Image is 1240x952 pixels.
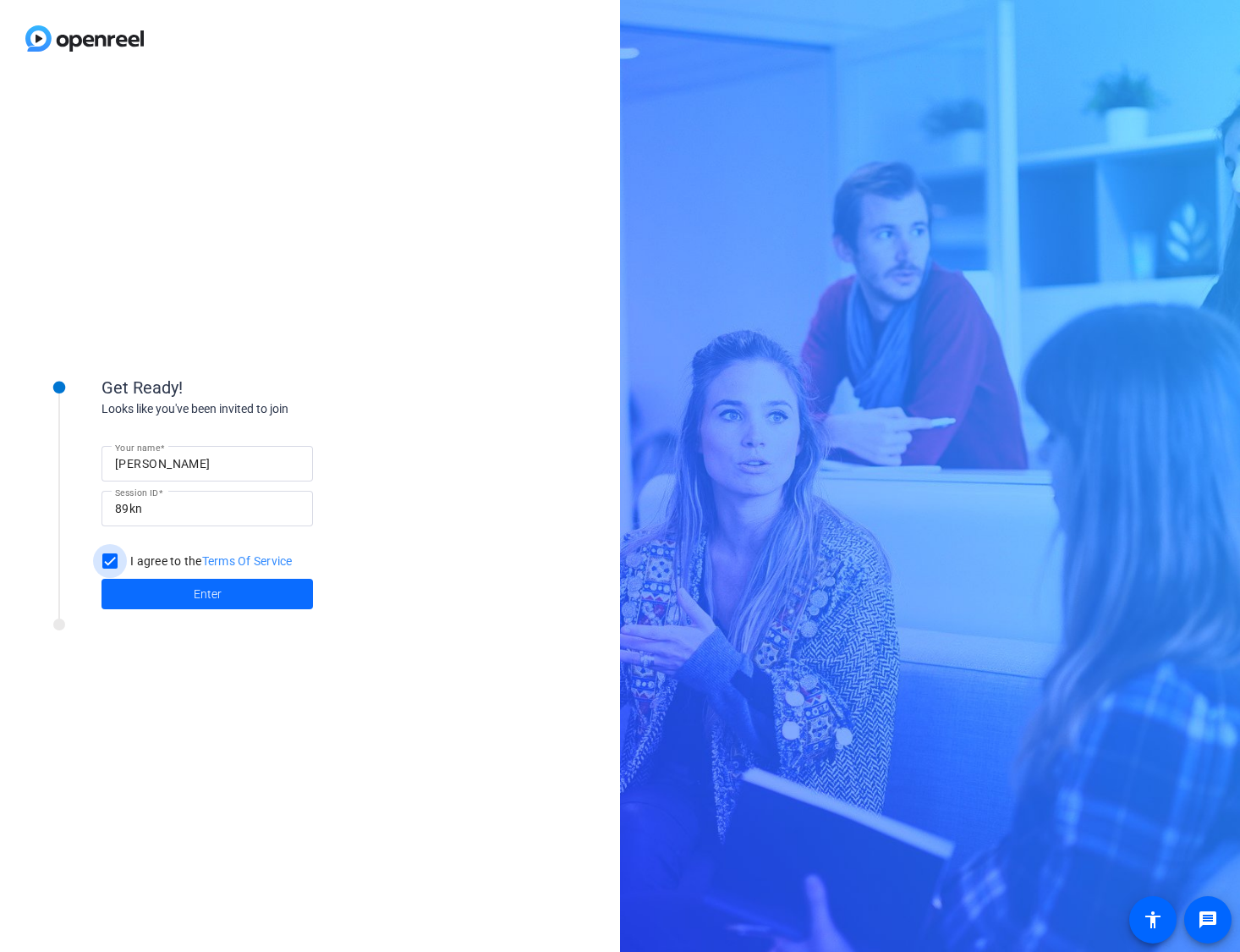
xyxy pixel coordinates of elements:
mat-label: Session ID [115,487,158,498]
div: Get Ready! [102,375,440,400]
mat-icon: message [1198,910,1218,930]
mat-icon: accessibility [1143,910,1163,930]
span: Enter [194,586,222,603]
label: I agree to the [127,553,293,570]
mat-label: Your name [115,443,160,453]
div: Looks like you've been invited to join [102,400,440,418]
a: Terms Of Service [202,554,293,568]
button: Enter [102,579,313,609]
